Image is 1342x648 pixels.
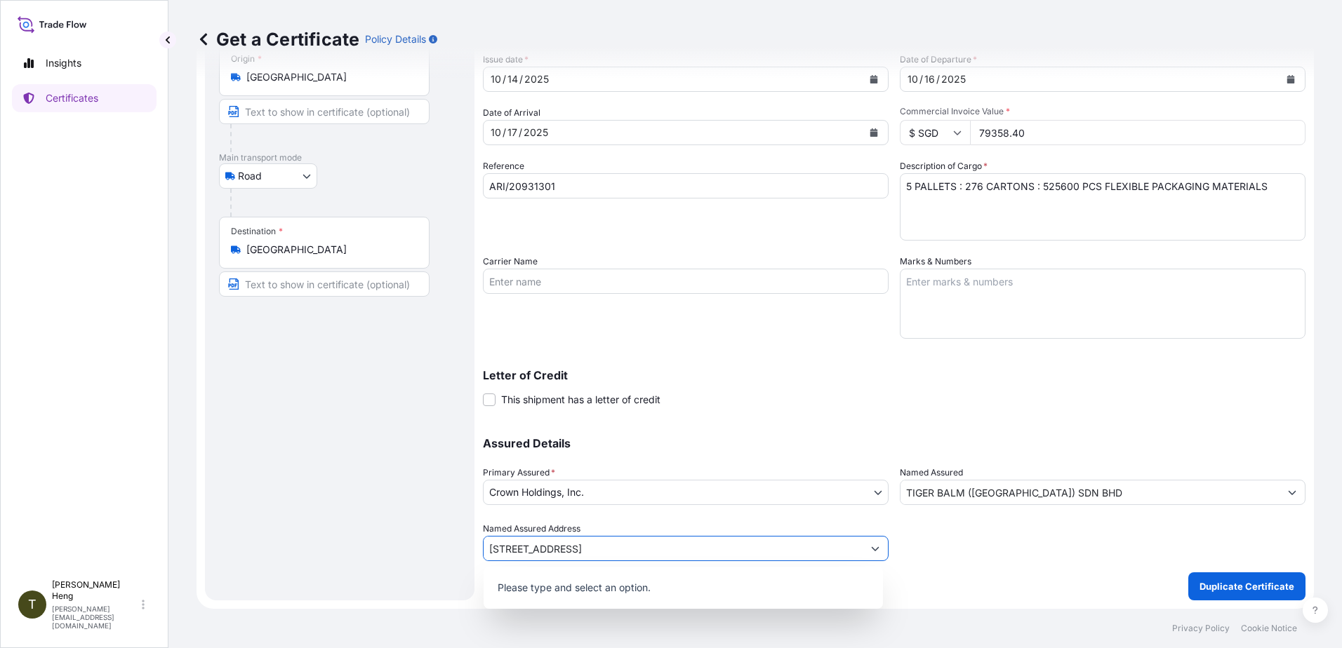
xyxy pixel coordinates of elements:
label: Carrier Name [483,255,538,269]
div: year, [523,71,550,88]
div: day, [506,71,519,88]
button: Show suggestions [863,536,888,561]
span: Commercial Invoice Value [900,106,1306,117]
label: Reference [483,159,524,173]
div: / [519,71,523,88]
label: Marks & Numbers [900,255,971,269]
label: Description of Cargo [900,159,988,173]
p: Cookie Notice [1241,623,1297,634]
div: Suggestions [489,572,877,603]
div: day, [923,71,936,88]
input: Text to appear on certificate [219,99,430,124]
button: Calendar [1280,68,1302,90]
p: Main transport mode [219,152,460,163]
div: Destination [231,226,283,237]
div: / [936,71,940,88]
span: Crown Holdings, Inc. [489,485,584,499]
button: Select transport [219,163,317,189]
p: Letter of Credit [483,370,1306,381]
span: Date of Arrival [483,106,540,120]
span: T [28,598,36,612]
span: This shipment has a letter of credit [501,393,660,407]
p: Insights [46,56,81,70]
input: Named Assured Address [484,536,863,561]
div: / [503,124,506,141]
input: Assured Name [901,480,1280,505]
label: Named Assured Address [483,522,580,536]
textarea: 5 PALLETS : 334 CARTONS : FLEXIBLE PACKAGING MATERIALS [900,173,1306,241]
p: Privacy Policy [1172,623,1230,634]
div: month, [906,71,919,88]
div: year, [522,124,550,141]
div: / [503,71,506,88]
div: month, [489,124,503,141]
button: Calendar [863,121,885,144]
p: Please type and select an option. [489,572,877,603]
span: Primary Assured [483,466,555,480]
input: Enter booking reference [483,173,889,198]
p: [PERSON_NAME][EMAIL_ADDRESS][DOMAIN_NAME] [52,605,139,630]
input: Enter amount [970,120,1306,145]
div: month, [489,71,503,88]
div: / [519,124,522,141]
div: year, [940,71,967,88]
div: / [919,71,923,88]
label: Named Assured [900,466,963,480]
p: Certificates [46,91,98,105]
p: Get a Certificate [197,28,359,50]
p: Policy Details [365,32,426,46]
button: Show suggestions [1280,480,1305,505]
input: Enter name [483,269,889,294]
input: Text to appear on certificate [219,271,430,297]
p: [PERSON_NAME] Heng [52,579,139,602]
input: Destination [246,243,412,257]
span: Road [238,169,262,183]
p: Duplicate Certificate [1200,579,1294,593]
div: day, [506,124,519,141]
p: Assured Details [483,438,1306,449]
button: Calendar [863,68,885,90]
